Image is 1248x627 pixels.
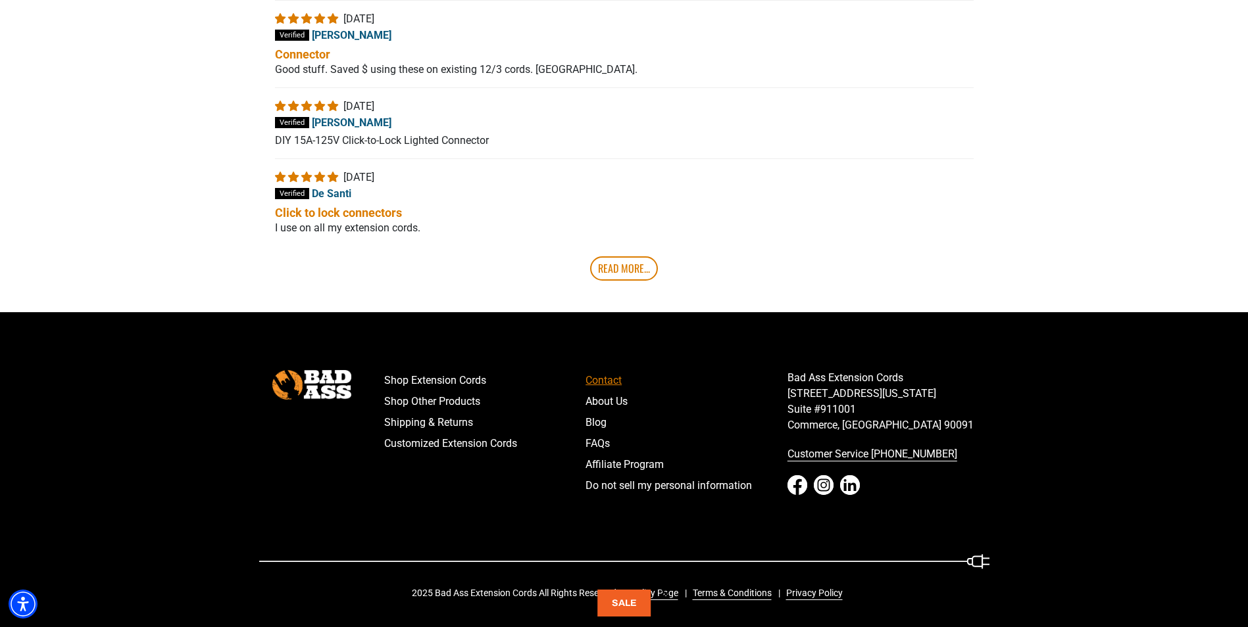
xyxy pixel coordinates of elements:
[275,100,341,112] span: 5 star review
[787,475,807,495] a: Facebook - open in a new tab
[343,12,374,25] span: [DATE]
[412,586,852,600] div: 2025 Bad Ass Extension Cords All Rights Reserved.
[590,256,658,280] a: Read More...
[787,370,989,433] p: Bad Ass Extension Cords [STREET_ADDRESS][US_STATE] Suite #911001 Commerce, [GEOGRAPHIC_DATA] 90091
[586,475,787,496] a: Do not sell my personal information
[814,475,834,495] a: Instagram - open in a new tab
[384,370,586,391] a: Shop Extension Cords
[275,171,341,183] span: 5 star review
[787,444,989,465] a: call 833-674-1699
[275,12,341,25] span: 5 star review
[626,586,678,600] a: Policy Page
[384,433,586,454] a: Customized Extension Cords
[275,204,974,221] b: Click to lock connectors
[840,475,860,495] a: LinkedIn - open in a new tab
[781,586,843,600] a: Privacy Policy
[312,187,351,199] span: De Santi
[312,28,391,41] span: [PERSON_NAME]
[586,454,787,475] a: Affiliate Program
[272,370,351,400] img: Bad Ass Extension Cords
[275,62,974,77] p: Good stuff. Saved $ using these on existing 12/3 cords. [GEOGRAPHIC_DATA].
[586,370,787,391] a: Contact
[275,133,974,148] p: DIY 15A-125V Click-to-Lock Lighted Connector
[586,433,787,454] a: FAQs
[343,171,374,183] span: [DATE]
[9,590,37,618] div: Accessibility Menu
[343,100,374,112] span: [DATE]
[687,586,772,600] a: Terms & Conditions
[275,46,974,62] b: Connector
[586,412,787,433] a: Blog
[384,412,586,433] a: Shipping & Returns
[384,391,586,412] a: Shop Other Products
[312,116,391,128] span: [PERSON_NAME]
[275,221,974,235] p: I use on all my extension cords.
[586,391,787,412] a: About Us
